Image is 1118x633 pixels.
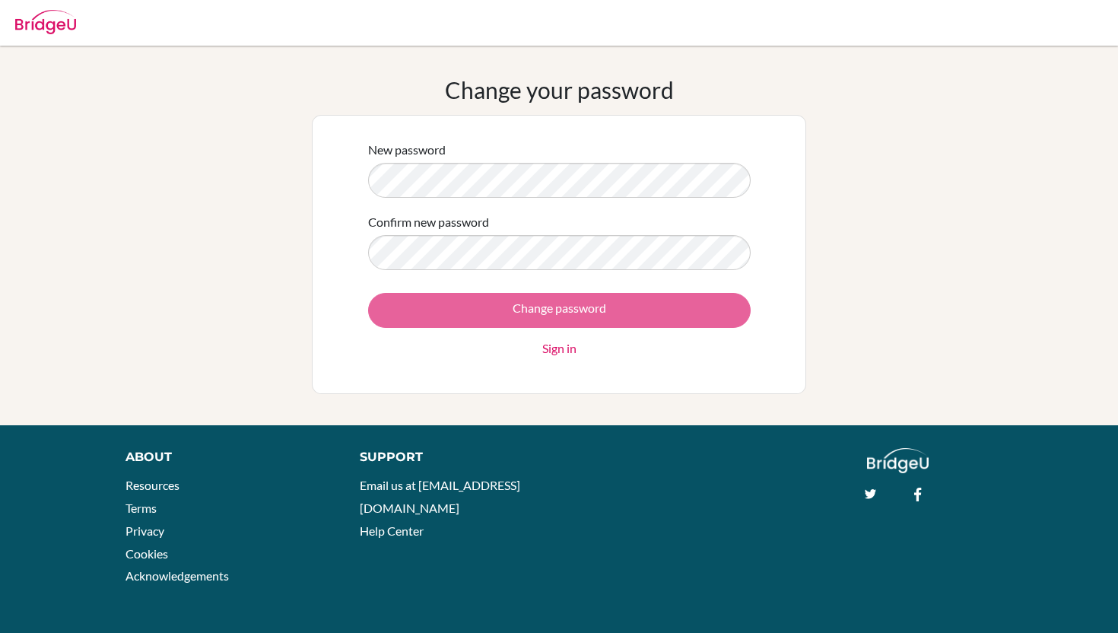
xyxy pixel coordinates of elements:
label: Confirm new password [368,213,489,231]
a: Acknowledgements [125,568,229,583]
div: About [125,448,326,466]
a: Cookies [125,546,168,561]
h1: Change your password [445,76,674,103]
a: Terms [125,501,157,515]
div: Support [360,448,544,466]
label: New password [368,141,446,159]
a: Resources [125,478,179,492]
a: Help Center [360,523,424,538]
a: Privacy [125,523,164,538]
a: Sign in [542,339,576,358]
img: logo_white@2x-f4f0deed5e89b7ecb1c2cc34c3e3d731f90f0f143d5ea2071677605dd97b5244.png [867,448,929,473]
a: Email us at [EMAIL_ADDRESS][DOMAIN_NAME] [360,478,520,515]
img: Bridge-U [15,10,76,34]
